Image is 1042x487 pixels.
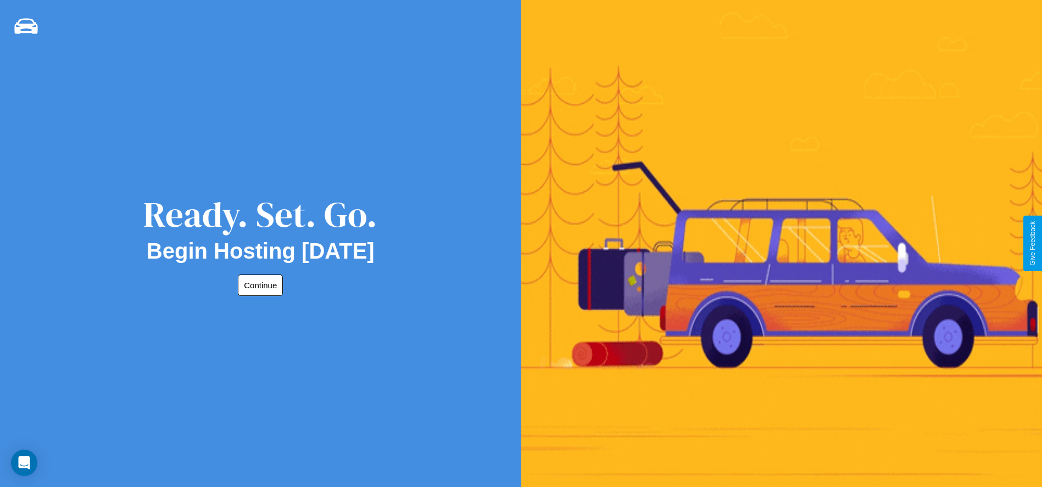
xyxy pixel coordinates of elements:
div: Give Feedback [1029,221,1037,266]
h2: Begin Hosting [DATE] [147,239,375,264]
div: Open Intercom Messenger [11,450,37,476]
button: Continue [238,275,283,296]
div: Ready. Set. Go. [143,190,377,239]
